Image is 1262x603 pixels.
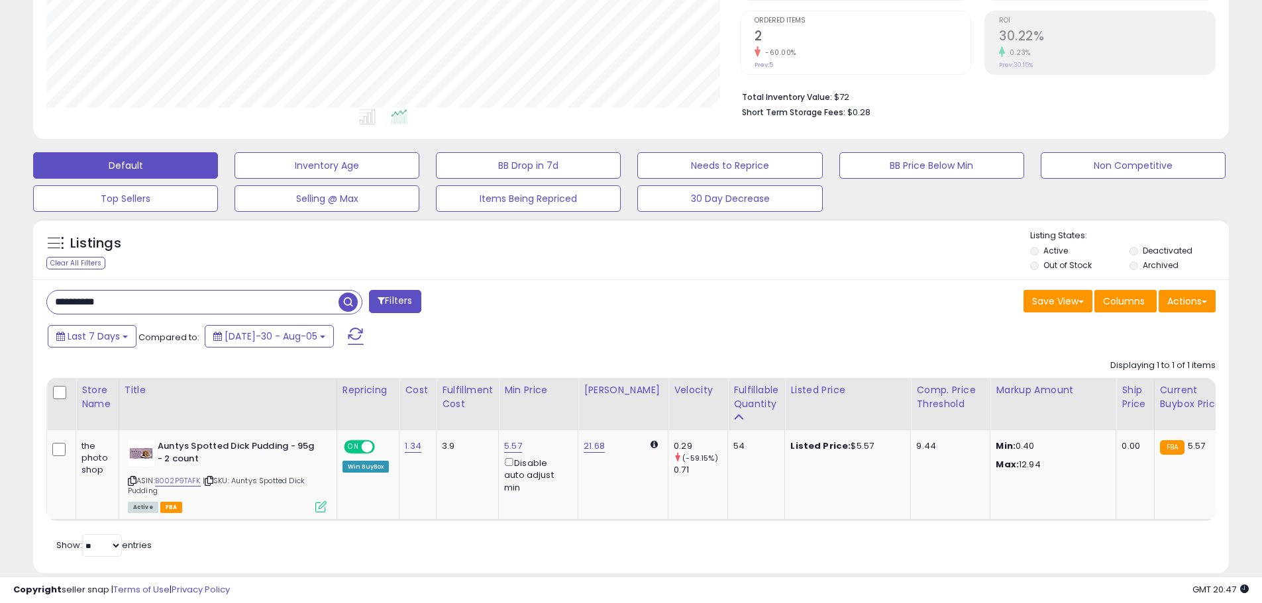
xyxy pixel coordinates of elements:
[674,440,727,452] div: 0.29
[742,107,845,118] b: Short Term Storage Fees:
[1192,583,1249,596] span: 2025-08-13 20:47 GMT
[790,383,905,397] div: Listed Price
[504,440,522,453] a: 5.57
[755,28,971,46] h2: 2
[733,440,774,452] div: 54
[1143,259,1179,271] label: Archived
[733,383,779,411] div: Fulfillable Quantity
[999,61,1033,69] small: Prev: 30.15%
[916,383,984,411] div: Comp. Price Threshold
[996,440,1016,452] strong: Min:
[674,383,722,397] div: Velocity
[996,458,1019,471] strong: Max:
[33,185,218,212] button: Top Sellers
[504,455,568,494] div: Disable auto adjust min
[742,88,1206,104] li: $72
[1103,295,1145,308] span: Columns
[342,461,390,473] div: Win BuyBox
[405,440,421,453] a: 1.34
[68,330,120,343] span: Last 7 Days
[125,383,331,397] div: Title
[172,583,230,596] a: Privacy Policy
[345,441,362,453] span: ON
[160,502,183,513] span: FBA
[996,459,1106,471] p: 12.94
[916,440,980,452] div: 9.44
[442,440,488,452] div: 3.9
[128,475,305,495] span: | SKU: Auntys Spotted Dick Pudding
[996,440,1106,452] p: 0.40
[1030,230,1229,242] p: Listing States:
[56,539,152,551] span: Show: entries
[13,584,230,596] div: seller snap | |
[235,185,419,212] button: Selling @ Max
[742,91,832,103] b: Total Inventory Value:
[761,48,796,58] small: -60.00%
[373,441,394,453] span: OFF
[128,440,154,467] img: 416c-z8wXtL._SL40_.jpg
[128,440,327,511] div: ASIN:
[1188,440,1206,452] span: 5.57
[1094,290,1157,312] button: Columns
[1024,290,1092,312] button: Save View
[999,17,1215,24] span: ROI
[1143,245,1192,256] label: Deactivated
[847,106,870,118] span: $0.28
[790,440,851,452] b: Listed Price:
[584,440,605,453] a: 21.68
[1122,383,1148,411] div: Ship Price
[205,325,334,348] button: [DATE]-30 - Aug-05
[755,17,971,24] span: Ordered Items
[1159,290,1216,312] button: Actions
[128,502,158,513] span: All listings currently available for purchase on Amazon
[158,440,319,468] b: Auntys Spotted Dick Pudding - 95g - 2 count
[682,453,717,463] small: (-59.15%)
[436,185,621,212] button: Items Being Repriced
[1005,48,1031,58] small: 0.23%
[138,331,199,344] span: Compared to:
[33,152,218,179] button: Default
[755,61,773,69] small: Prev: 5
[235,152,419,179] button: Inventory Age
[369,290,421,313] button: Filters
[637,185,822,212] button: 30 Day Decrease
[999,28,1215,46] h2: 30.22%
[1110,359,1216,372] div: Displaying 1 to 1 of 1 items
[342,383,394,397] div: Repricing
[436,152,621,179] button: BB Drop in 7d
[155,475,201,487] a: B002P9TAFK
[504,383,572,397] div: Min Price
[1043,245,1068,256] label: Active
[584,383,662,397] div: [PERSON_NAME]
[996,383,1110,397] div: Markup Amount
[46,257,105,269] div: Clear All Filters
[405,383,431,397] div: Cost
[790,440,900,452] div: $5.57
[81,440,109,477] div: the photo shop
[48,325,136,348] button: Last 7 Days
[1160,383,1228,411] div: Current Buybox Price
[225,330,317,343] span: [DATE]-30 - Aug-05
[1122,440,1143,452] div: 0.00
[674,464,727,476] div: 0.71
[1043,259,1092,271] label: Out of Stock
[1160,440,1184,455] small: FBA
[13,583,62,596] strong: Copyright
[81,383,113,411] div: Store Name
[637,152,822,179] button: Needs to Reprice
[70,234,121,253] h5: Listings
[1041,152,1226,179] button: Non Competitive
[839,152,1024,179] button: BB Price Below Min
[113,583,170,596] a: Terms of Use
[442,383,493,411] div: Fulfillment Cost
